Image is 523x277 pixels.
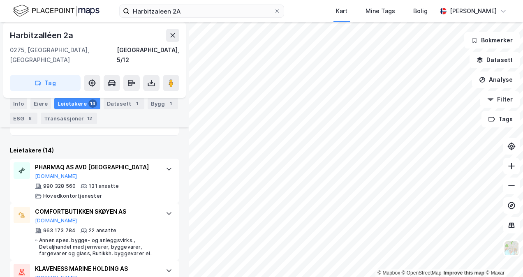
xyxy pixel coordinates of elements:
[35,217,77,224] button: [DOMAIN_NAME]
[10,29,75,42] div: Harbitzalléen 2a
[117,45,179,65] div: [GEOGRAPHIC_DATA], 5/12
[402,270,442,276] a: OpenStreetMap
[377,270,400,276] a: Mapbox
[13,4,100,18] img: logo.f888ab2527a4732fd821a326f86c7f29.svg
[464,32,520,48] button: Bokmerker
[167,99,175,108] div: 1
[480,91,520,108] button: Filter
[104,98,144,109] div: Datasett
[43,227,76,234] div: 963 173 784
[35,173,77,180] button: [DOMAIN_NAME]
[43,183,76,189] div: 990 328 560
[39,237,157,257] div: Annen spes. bygge- og anleggsvirks., Detaljhandel med jernvarer, byggevarer, fargevarer og glass,...
[482,238,523,277] div: Kontrollprogram for chat
[148,98,178,109] div: Bygg
[336,6,347,16] div: Kart
[413,6,428,16] div: Bolig
[10,45,117,65] div: 0275, [GEOGRAPHIC_DATA], [GEOGRAPHIC_DATA]
[481,111,520,127] button: Tags
[54,98,100,109] div: Leietakere
[472,72,520,88] button: Analyse
[86,114,94,122] div: 12
[10,75,81,91] button: Tag
[130,5,274,17] input: Søk på adresse, matrikkel, gårdeiere, leietakere eller personer
[26,114,34,122] div: 8
[43,193,102,199] div: Hovedkontortjenester
[10,98,27,109] div: Info
[133,99,141,108] div: 1
[89,227,116,234] div: 22 ansatte
[482,238,523,277] iframe: Chat Widget
[35,264,157,274] div: KLAVENESS MARINE HOLDING AS
[10,113,37,124] div: ESG
[366,6,395,16] div: Mine Tags
[30,98,51,109] div: Eiere
[35,162,157,172] div: PHARMAQ AS AVD [GEOGRAPHIC_DATA]
[444,270,484,276] a: Improve this map
[41,113,97,124] div: Transaksjoner
[88,99,97,108] div: 14
[89,183,119,189] div: 131 ansatte
[470,52,520,68] button: Datasett
[450,6,497,16] div: [PERSON_NAME]
[10,145,179,155] div: Leietakere (14)
[35,207,157,217] div: COMFORTBUTIKKEN SKØYEN AS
